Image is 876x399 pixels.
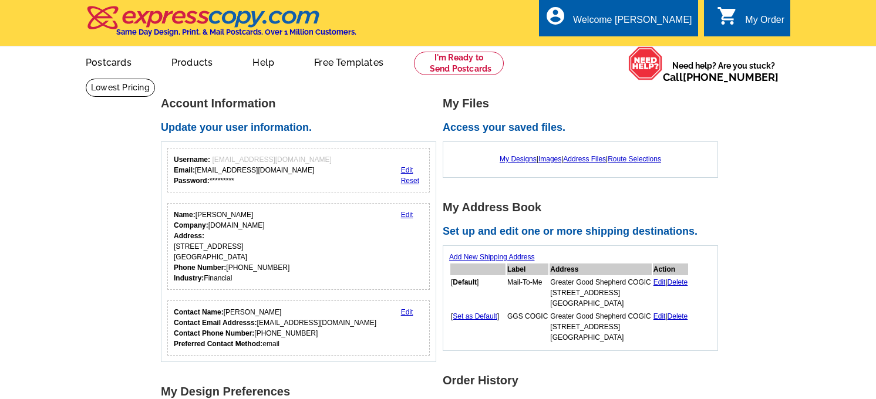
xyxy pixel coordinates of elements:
strong: Contact Name: [174,308,224,316]
td: [ ] [450,276,506,309]
th: Action [653,263,689,275]
img: help [628,46,663,80]
a: Edit [401,308,413,316]
h2: Access your saved files. [443,121,725,134]
a: Address Files [563,155,606,163]
b: Default [453,278,477,286]
strong: Phone Number: [174,263,226,272]
strong: Name: [174,211,196,219]
td: Mail-To-Me [507,276,548,309]
div: My Order [745,15,784,31]
h1: Account Information [161,97,443,110]
span: Call [663,71,779,83]
a: [PHONE_NUMBER] [683,71,779,83]
td: | [653,310,689,343]
a: Add New Shipping Address [449,253,534,261]
th: Address [550,263,651,275]
h1: My Design Preferences [161,386,443,398]
a: Same Day Design, Print, & Mail Postcards. Over 1 Million Customers. [86,14,356,36]
a: Delete [668,278,688,286]
td: Greater Good Shepherd COGIC [STREET_ADDRESS] [GEOGRAPHIC_DATA] [550,276,651,309]
th: Label [507,263,548,275]
a: Set as Default [453,312,497,320]
div: Your login information. [167,148,430,192]
strong: Contact Phone Number: [174,329,254,337]
a: Reset [401,177,419,185]
strong: Email: [174,166,195,174]
a: shopping_cart My Order [717,13,784,28]
h4: Same Day Design, Print, & Mail Postcards. Over 1 Million Customers. [116,28,356,36]
div: | | | [449,148,712,170]
td: | [653,276,689,309]
strong: Password: [174,177,210,185]
a: Route Selections [608,155,661,163]
span: Need help? Are you stuck? [663,60,784,83]
span: [EMAIL_ADDRESS][DOMAIN_NAME] [212,155,331,164]
h1: Order History [443,374,725,387]
strong: Contact Email Addresss: [174,319,257,327]
strong: Address: [174,232,204,240]
a: Help [234,48,293,75]
h2: Set up and edit one or more shipping destinations. [443,225,725,238]
a: Products [153,48,232,75]
a: Edit [401,211,413,219]
div: Who should we contact regarding order issues? [167,300,430,356]
a: Delete [668,312,688,320]
h1: My Files [443,97,725,110]
strong: Username: [174,155,210,164]
h2: Update your user information. [161,121,443,134]
td: Greater Good Shepherd COGIC [STREET_ADDRESS] [GEOGRAPHIC_DATA] [550,310,651,343]
strong: Preferred Contact Method: [174,340,262,348]
td: [ ] [450,310,506,343]
strong: Industry: [174,274,204,282]
a: Postcards [67,48,150,75]
i: account_circle [545,5,566,26]
div: Welcome [PERSON_NAME] [573,15,692,31]
i: shopping_cart [717,5,738,26]
h1: My Address Book [443,201,725,214]
a: Free Templates [295,48,402,75]
strong: Company: [174,221,208,229]
a: Edit [401,166,413,174]
td: GGS COGIC [507,310,548,343]
div: Your personal details. [167,203,430,290]
div: [PERSON_NAME] [DOMAIN_NAME] [STREET_ADDRESS] [GEOGRAPHIC_DATA] [PHONE_NUMBER] Financial [174,209,289,283]
a: Edit [653,278,666,286]
div: [PERSON_NAME] [EMAIL_ADDRESS][DOMAIN_NAME] [PHONE_NUMBER] email [174,307,376,349]
a: Edit [653,312,666,320]
a: My Designs [500,155,537,163]
a: Images [538,155,561,163]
